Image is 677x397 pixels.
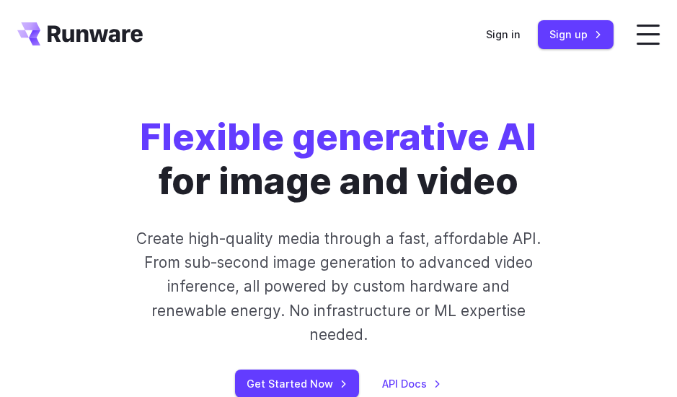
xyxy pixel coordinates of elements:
p: Create high-quality media through a fast, affordable API. From sub-second image generation to adv... [133,227,544,346]
h1: for image and video [140,115,536,204]
a: Sign in [486,26,521,43]
strong: Flexible generative AI [140,115,536,159]
a: Go to / [17,22,143,45]
a: Sign up [538,20,614,48]
a: API Docs [382,375,441,392]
